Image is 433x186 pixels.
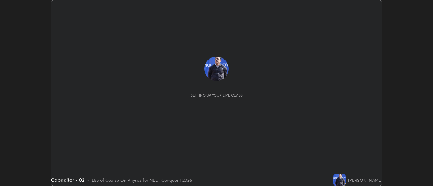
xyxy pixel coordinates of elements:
[87,177,89,183] div: •
[348,177,382,183] div: [PERSON_NAME]
[51,176,85,184] div: Capacitor - 02
[204,57,229,81] img: 0fac2fe1a61b44c9b83749fbfb6ae1ce.jpg
[333,174,346,186] img: 0fac2fe1a61b44c9b83749fbfb6ae1ce.jpg
[92,177,192,183] div: L55 of Course On Physics for NEET Conquer 1 2026
[191,93,243,98] div: Setting up your live class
